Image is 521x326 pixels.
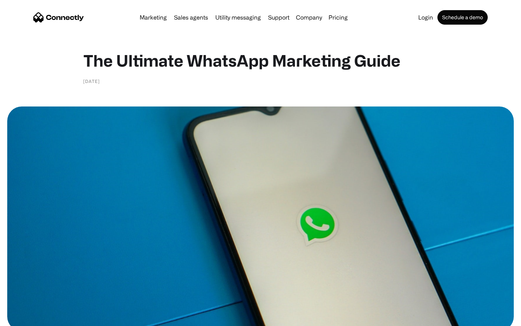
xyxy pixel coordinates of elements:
[83,51,438,70] h1: The Ultimate WhatsApp Marketing Guide
[171,14,211,20] a: Sales agents
[7,313,43,323] aside: Language selected: English
[14,313,43,323] ul: Language list
[137,14,170,20] a: Marketing
[265,14,292,20] a: Support
[296,12,322,22] div: Company
[212,14,264,20] a: Utility messaging
[437,10,488,25] a: Schedule a demo
[83,78,100,85] div: [DATE]
[415,14,436,20] a: Login
[326,14,351,20] a: Pricing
